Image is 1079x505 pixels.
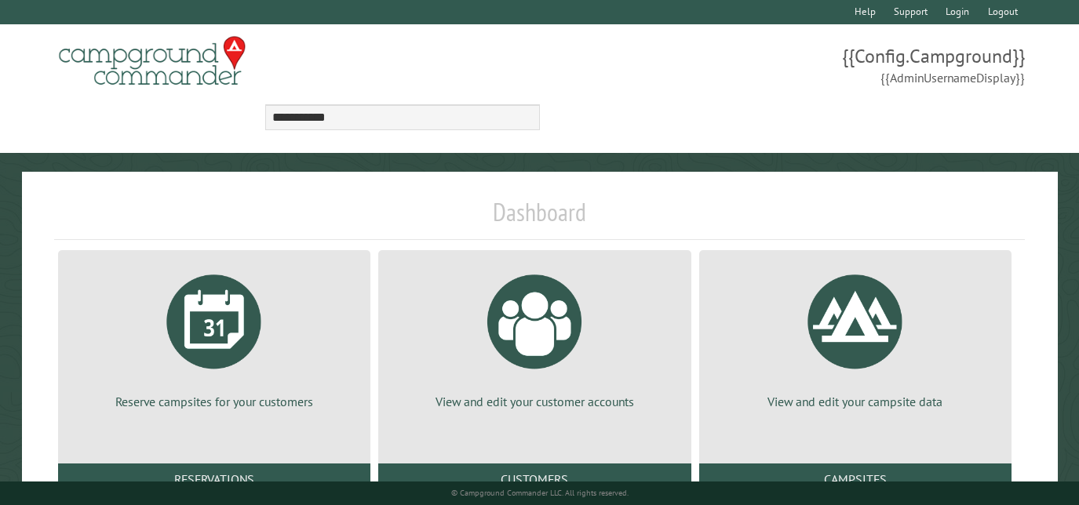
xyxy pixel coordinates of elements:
a: Campsites [699,463,1012,495]
small: © Campground Commander LLC. All rights reserved. [451,488,629,498]
p: View and edit your campsite data [718,393,993,410]
img: Campground Commander [54,31,250,92]
a: Customers [378,463,691,495]
a: Reservations [58,463,370,495]
a: View and edit your customer accounts [397,263,672,410]
h1: Dashboard [54,197,1026,240]
p: View and edit your customer accounts [397,393,672,410]
span: {{Config.Campground}} {{AdminUsernameDisplay}} [540,43,1026,87]
p: Reserve campsites for your customers [77,393,352,410]
a: View and edit your campsite data [718,263,993,410]
a: Reserve campsites for your customers [77,263,352,410]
